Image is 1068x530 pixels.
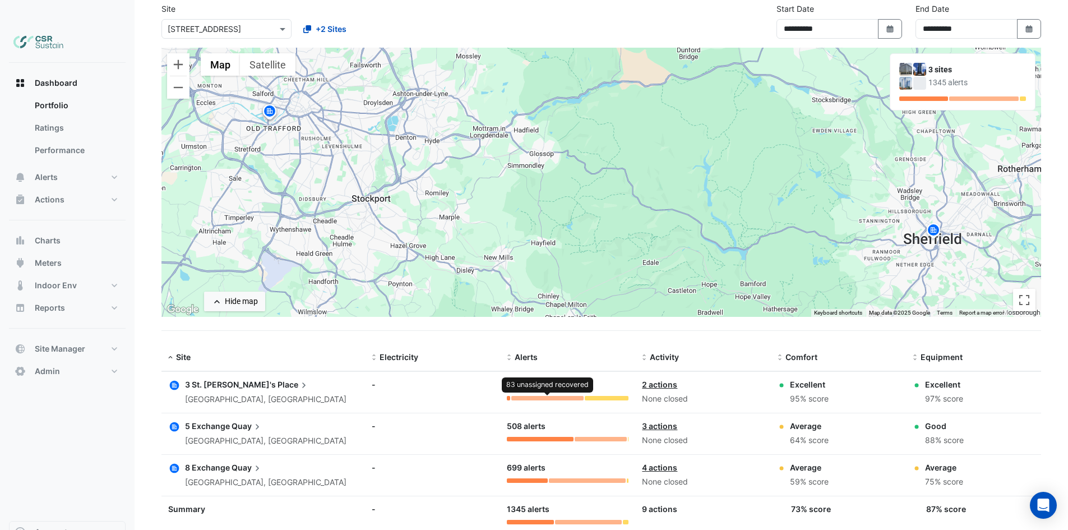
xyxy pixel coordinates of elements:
[9,166,126,188] button: Alerts
[35,366,60,377] span: Admin
[15,366,26,377] app-icon: Admin
[278,379,309,391] span: Place
[35,343,85,354] span: Site Manager
[372,379,493,390] div: -
[240,53,295,76] button: Show satellite imagery
[790,379,829,390] div: Excellent
[204,292,265,311] button: Hide map
[35,172,58,183] span: Alerts
[642,434,764,447] div: None closed
[507,420,628,433] div: 508 alerts
[9,252,126,274] button: Meters
[232,462,263,474] span: Quay
[164,302,201,317] a: Open this area in Google Maps (opens a new window)
[26,117,126,139] a: Ratings
[26,94,126,117] a: Portfolio
[515,352,538,362] span: Alerts
[15,257,26,269] app-icon: Meters
[15,77,26,89] app-icon: Dashboard
[937,310,953,316] a: Terms (opens in new tab)
[925,420,964,432] div: Good
[925,434,964,447] div: 88% score
[372,503,493,515] div: -
[921,352,963,362] span: Equipment
[9,338,126,360] button: Site Manager
[296,19,354,39] button: +2 Sites
[380,352,418,362] span: Electricity
[35,235,61,246] span: Charts
[869,310,930,316] span: Map data ©2025 Google
[926,503,966,515] div: 87% score
[642,476,764,488] div: None closed
[161,3,175,15] label: Site
[790,476,829,488] div: 59% score
[776,3,814,15] label: Start Date
[642,421,677,431] a: 3 actions
[13,31,64,54] img: Company Logo
[925,476,963,488] div: 75% score
[15,343,26,354] app-icon: Site Manager
[916,3,949,15] label: End Date
[642,463,677,472] a: 4 actions
[502,377,593,392] div: 83 unassigned recovered
[1013,289,1035,311] button: Toggle fullscreen view
[925,379,963,390] div: Excellent
[507,503,628,516] div: 1345 alerts
[185,463,230,472] span: 8 Exchange
[9,72,126,94] button: Dashboard
[185,393,346,406] div: [GEOGRAPHIC_DATA], [GEOGRAPHIC_DATA]
[925,462,963,473] div: Average
[225,296,258,307] div: Hide map
[15,235,26,246] app-icon: Charts
[814,309,862,317] button: Keyboard shortcuts
[35,194,64,205] span: Actions
[167,53,189,76] button: Zoom in
[185,380,276,389] span: 3 St. [PERSON_NAME]'s
[35,77,77,89] span: Dashboard
[791,503,831,515] div: 73% score
[899,77,912,90] img: 8 Exchange Quay
[9,274,126,297] button: Indoor Env
[642,380,677,389] a: 2 actions
[15,194,26,205] app-icon: Actions
[35,280,77,291] span: Indoor Env
[15,302,26,314] app-icon: Reports
[316,23,346,35] span: +2 Sites
[9,360,126,382] button: Admin
[15,172,26,183] app-icon: Alerts
[167,76,189,99] button: Zoom out
[928,77,1026,89] div: 1345 alerts
[885,24,895,34] fa-icon: Select Date
[790,420,829,432] div: Average
[650,352,679,362] span: Activity
[959,310,1004,316] a: Report a map error
[176,352,191,362] span: Site
[790,462,829,473] div: Average
[372,462,493,473] div: -
[9,94,126,166] div: Dashboard
[185,435,346,448] div: [GEOGRAPHIC_DATA], [GEOGRAPHIC_DATA]
[924,222,942,242] img: site-pin.svg
[168,504,205,514] span: Summary
[185,476,346,489] div: [GEOGRAPHIC_DATA], [GEOGRAPHIC_DATA]
[507,462,628,474] div: 699 alerts
[790,393,829,405] div: 95% score
[164,302,201,317] img: Google
[185,421,230,431] span: 5 Exchange
[928,64,1026,76] div: 3 sites
[232,420,263,432] span: Quay
[9,297,126,319] button: Reports
[899,63,912,76] img: 3 St. Paul's Place
[1024,24,1034,34] fa-icon: Select Date
[642,503,764,515] div: 9 actions
[1030,492,1057,519] div: Open Intercom Messenger
[26,139,126,162] a: Performance
[35,302,65,314] span: Reports
[9,229,126,252] button: Charts
[913,63,926,76] img: 5 Exchange Quay
[785,352,817,362] span: Comfort
[925,393,963,405] div: 97% score
[201,53,240,76] button: Show street map
[9,188,126,211] button: Actions
[372,420,493,432] div: -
